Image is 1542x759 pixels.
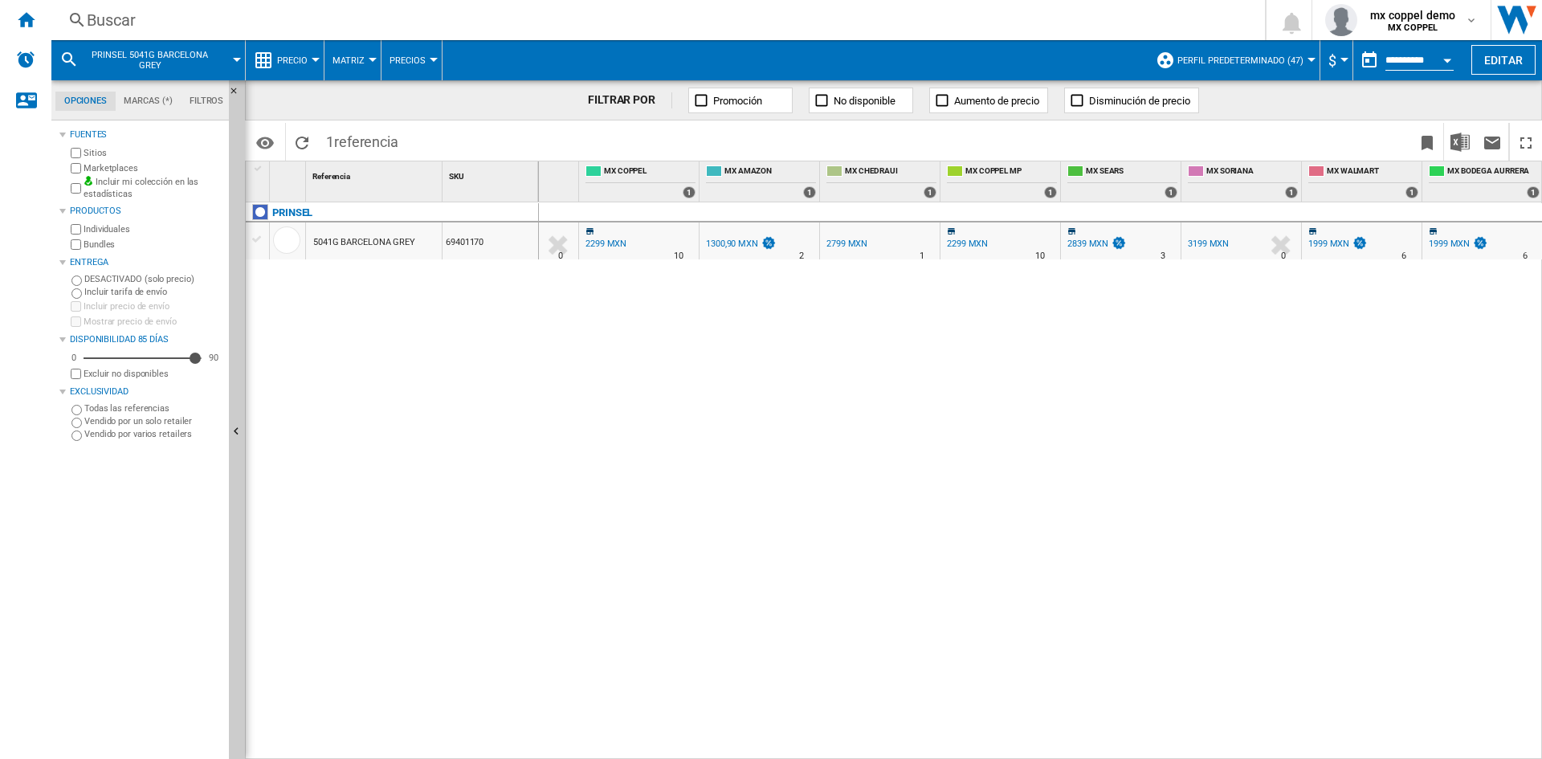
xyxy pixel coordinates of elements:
[1352,236,1368,250] img: promotionV3.png
[1527,186,1540,198] div: 1 offers sold by MX BODEGA AURRERA
[390,40,434,80] div: Precios
[703,161,819,202] div: MX AMAZON 1 offers sold by MX AMAZON
[443,222,538,259] div: 69401170
[254,40,316,80] div: Precio
[1064,161,1181,202] div: MX SEARS 1 offers sold by MX SEARS
[84,176,93,186] img: mysite-bg-18x18.png
[312,172,350,181] span: Referencia
[920,248,924,264] div: Tiempo de entrega : 1 día
[332,40,373,80] button: Matriz
[71,288,82,299] input: Incluir tarifa de envío
[1161,248,1165,264] div: Tiempo de entrega : 3 días
[286,123,318,161] button: Recargar
[1308,239,1349,249] div: 1999 MXN
[1472,236,1488,250] img: promotionV3.png
[318,123,406,157] span: 1
[71,316,81,327] input: Mostrar precio de envío
[16,50,35,69] img: alerts-logo.svg
[277,55,308,66] span: Precio
[558,248,563,264] div: Tiempo de entrega : 0 día
[449,172,464,181] span: SKU
[313,224,415,261] div: 5041G BARCELONA GREY
[826,239,867,249] div: 2799 MXN
[588,92,672,108] div: FILTRAR POR
[1353,44,1385,76] button: md-calendar
[1185,161,1301,202] div: MX SORIANA 1 offers sold by MX SORIANA
[71,148,81,158] input: Sitios
[446,161,538,186] div: Sort None
[834,95,895,107] span: No disponible
[249,128,281,157] button: Opciones
[84,223,222,235] label: Individuales
[70,129,222,141] div: Fuentes
[1370,7,1455,23] span: mx coppel demo
[706,239,758,249] div: 1300,90 MXN
[1433,43,1462,72] button: Open calendar
[1281,248,1286,264] div: Tiempo de entrega : 0 día
[674,248,683,264] div: Tiempo de entrega : 10 días
[1523,248,1528,264] div: Tiempo de entrega : 6 días
[1185,236,1229,252] div: 3199 MXN
[1188,239,1229,249] div: 3199 MXN
[181,92,232,111] md-tab-item: Filtros
[704,236,777,252] div: 1300,90 MXN
[70,386,222,398] div: Exclusividad
[604,165,696,179] span: MX COPPEL
[965,165,1057,179] span: MX COPPEL MP
[272,203,312,222] div: Haga clic para filtrar por esa marca
[334,133,398,150] span: referencia
[84,316,222,328] label: Mostrar precio de envío
[1086,165,1177,179] span: MX SEARS
[71,163,81,173] input: Marketplaces
[1206,165,1298,179] span: MX SORIANA
[84,402,222,414] label: Todas las referencias
[724,165,816,179] span: MX AMAZON
[1327,165,1418,179] span: MX WALMART
[116,92,182,111] md-tab-item: Marcas (*)
[273,161,305,186] div: Sort None
[1510,123,1542,161] button: Maximizar
[70,333,222,346] div: Disponibilidad 85 Días
[944,236,988,252] div: 2299 MXN
[70,256,222,269] div: Entrega
[944,161,1060,202] div: MX COPPEL MP 1 offers sold by MX COPPEL MP
[1450,133,1470,152] img: excel-24x24.png
[1401,248,1406,264] div: Tiempo de entrega : 6 días
[761,236,777,250] img: promotionV3.png
[1111,236,1127,250] img: promotionV3.png
[446,161,538,186] div: SKU Sort None
[1305,161,1422,202] div: MX WALMART 1 offers sold by MX WALMART
[585,239,626,249] div: 2299 MXN
[59,40,237,80] div: PRINSEL 5041G BARCELONA GREY
[1328,40,1344,80] button: $
[205,352,222,364] div: 90
[84,273,222,285] label: DESACTIVADO (solo precio)
[1156,40,1312,80] div: Perfil predeterminado (47)
[1320,40,1353,80] md-menu: Currency
[84,368,222,380] label: Excluir no disponibles
[582,161,699,202] div: MX COPPEL 1 offers sold by MX COPPEL
[390,55,426,66] span: Precios
[1429,239,1470,249] div: 1999 MXN
[71,405,82,415] input: Todas las referencias
[67,352,80,364] div: 0
[1089,95,1190,107] span: Disminución de precio
[55,92,116,111] md-tab-item: Opciones
[1285,186,1298,198] div: 1 offers sold by MX SORIANA
[1444,123,1476,161] button: Descargar en Excel
[1325,4,1357,36] img: profile.jpg
[1306,236,1368,252] div: 1999 MXN
[71,239,81,250] input: Bundles
[229,80,248,109] button: Ocultar
[84,176,222,201] label: Incluir mi colección en las estadísticas
[1471,45,1536,75] button: Editar
[71,224,81,235] input: Individuales
[85,50,214,71] span: PRINSEL 5041G BARCELONA GREY
[1388,22,1438,33] b: MX COPPEL
[1177,55,1303,66] span: Perfil predeterminado (47)
[583,236,626,252] div: 2299 MXN
[70,205,222,218] div: Productos
[71,369,81,379] input: Mostrar precio de envío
